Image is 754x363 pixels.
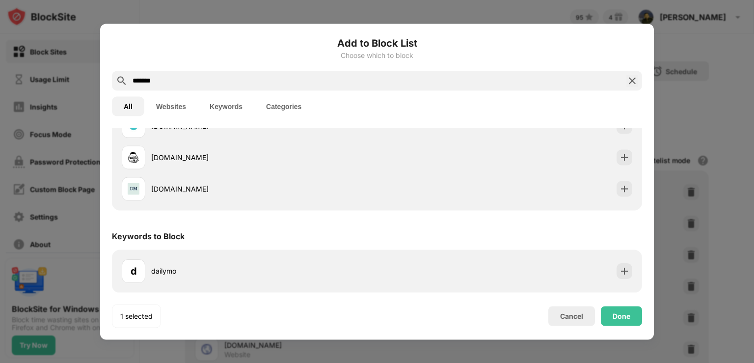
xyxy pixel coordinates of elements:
[254,96,313,116] button: Categories
[116,75,128,86] img: search.svg
[151,184,377,194] div: [DOMAIN_NAME]
[626,75,638,86] img: search-close
[112,96,144,116] button: All
[560,312,583,320] div: Cancel
[120,311,153,321] div: 1 selected
[151,152,377,163] div: [DOMAIN_NAME]
[131,264,137,279] div: d
[128,183,139,195] img: favicons
[613,312,630,320] div: Done
[151,266,377,277] div: dailymo
[144,96,198,116] button: Websites
[198,96,254,116] button: Keywords
[112,35,642,50] h6: Add to Block List
[112,51,642,59] div: Choose which to block
[112,231,185,241] div: Keywords to Block
[128,151,139,163] img: favicons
